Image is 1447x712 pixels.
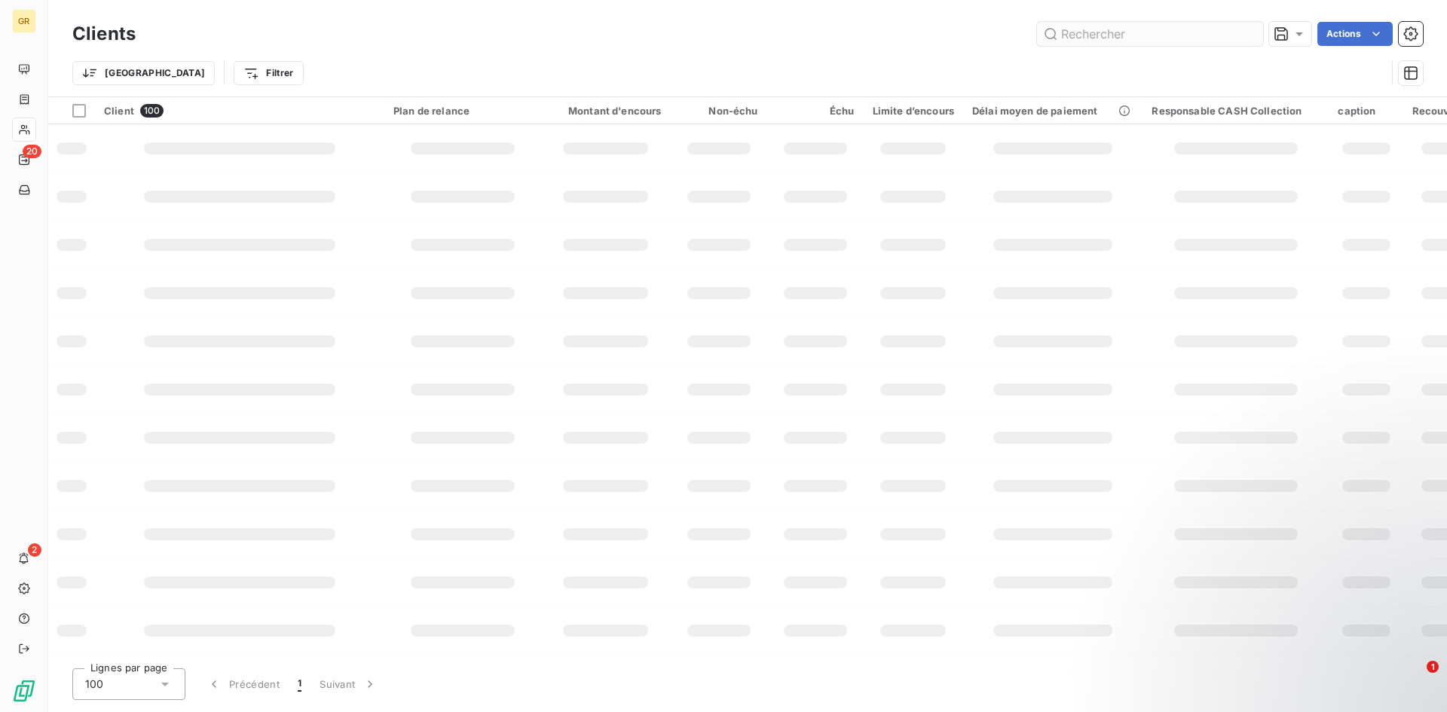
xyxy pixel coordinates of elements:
[1427,661,1439,673] span: 1
[776,105,855,117] div: Échu
[873,105,954,117] div: Limite d’encours
[104,105,134,117] span: Client
[85,677,103,692] span: 100
[1146,566,1447,671] iframe: Intercom notifications message
[393,105,532,117] div: Plan de relance
[1152,105,1320,117] div: Responsable CASH Collection
[234,61,303,85] button: Filtrer
[1317,22,1393,46] button: Actions
[197,668,289,700] button: Précédent
[23,145,41,158] span: 20
[1338,105,1393,117] div: caption
[72,61,215,85] button: [GEOGRAPHIC_DATA]
[1037,22,1263,46] input: Rechercher
[289,668,311,700] button: 1
[311,668,387,700] button: Suivant
[298,677,301,692] span: 1
[12,9,36,33] div: GR
[12,679,36,703] img: Logo LeanPay
[140,104,164,118] span: 100
[72,20,136,47] h3: Clients
[1396,661,1432,697] iframe: Intercom live chat
[28,543,41,557] span: 2
[550,105,662,117] div: Montant d'encours
[680,105,758,117] div: Non-échu
[972,105,1133,117] div: Délai moyen de paiement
